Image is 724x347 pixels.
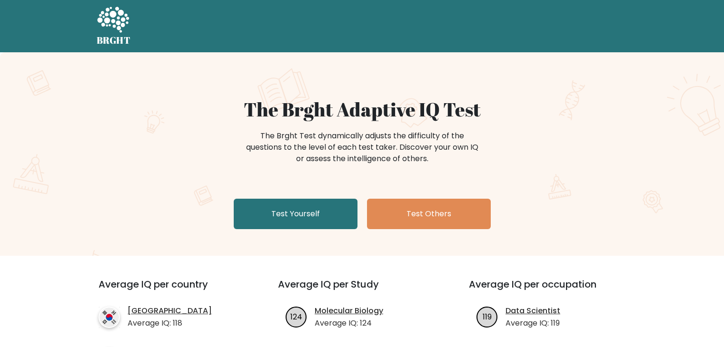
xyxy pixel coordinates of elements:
text: 119 [483,311,492,322]
a: Data Scientist [506,305,560,317]
a: [GEOGRAPHIC_DATA] [128,305,212,317]
h3: Average IQ per occupation [469,279,637,301]
a: Test Yourself [234,199,357,229]
a: BRGHT [97,4,131,48]
p: Average IQ: 119 [506,318,560,329]
div: The Brght Test dynamically adjusts the difficulty of the questions to the level of each test take... [243,130,481,164]
p: Average IQ: 118 [128,318,212,329]
img: country [99,307,120,328]
text: 124 [290,311,302,322]
h5: BRGHT [97,35,131,46]
h1: The Brght Adaptive IQ Test [130,98,595,121]
h3: Average IQ per Study [278,279,446,301]
a: Test Others [367,199,491,229]
h3: Average IQ per country [99,279,244,301]
p: Average IQ: 124 [315,318,383,329]
a: Molecular Biology [315,305,383,317]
